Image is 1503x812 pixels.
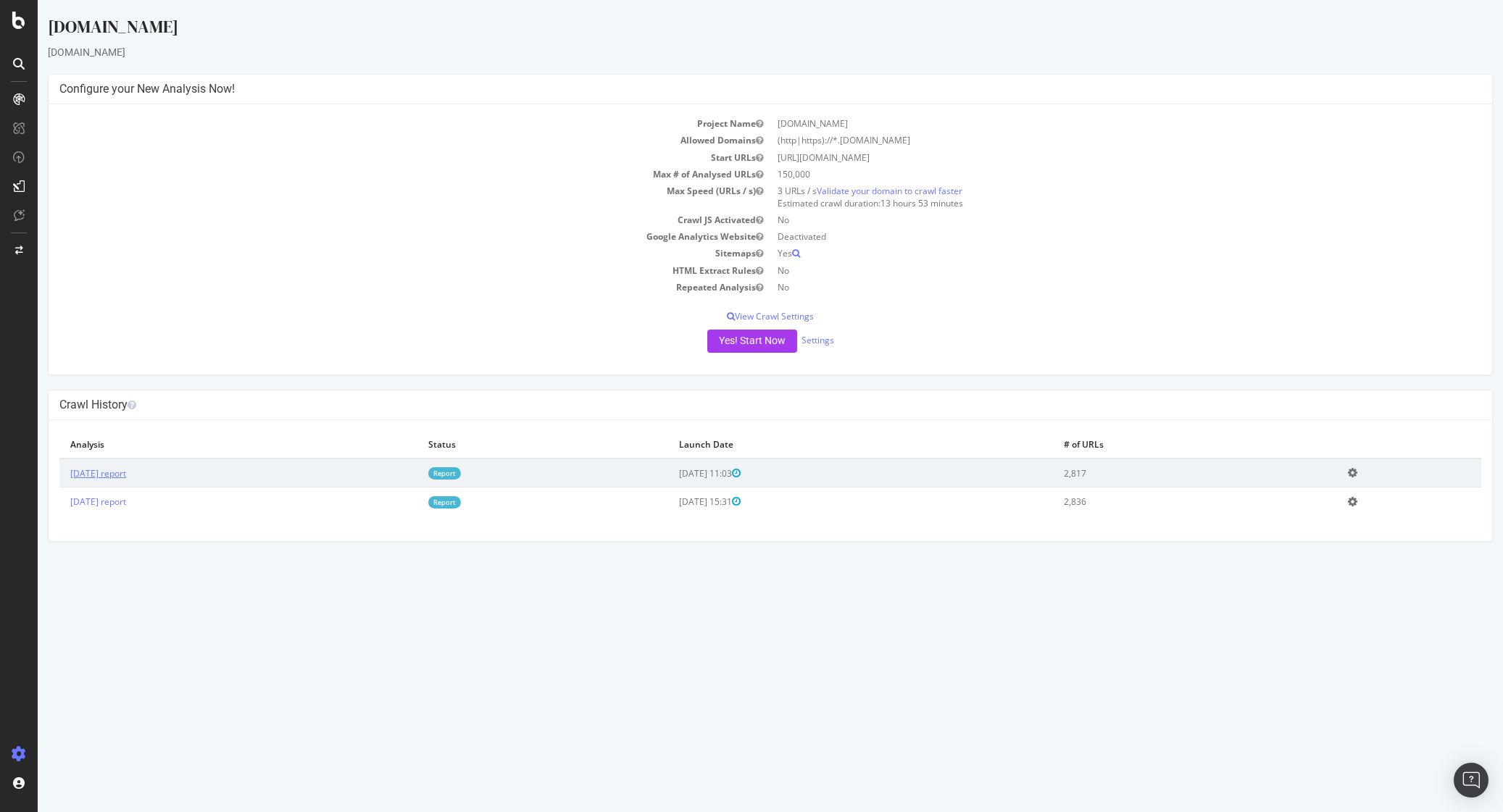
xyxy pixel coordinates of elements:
[10,14,1455,45] div: [DOMAIN_NAME]
[733,262,1444,279] td: No
[22,82,1444,96] h4: Configure your New Analysis Now!
[733,212,1444,228] td: No
[641,467,703,480] span: [DATE] 11:03
[22,310,1444,322] p: View Crawl Settings
[22,262,733,279] td: HTML Extract Rules
[779,185,925,197] a: Validate your domain to crawl faster
[1454,763,1489,798] div: Open Intercom Messenger
[733,115,1444,132] td: [DOMAIN_NAME]
[22,245,733,261] td: Sitemaps
[733,166,1444,183] td: 150,000
[22,149,733,166] td: Start URLs
[764,334,796,346] a: Settings
[33,467,88,480] a: [DATE] report
[22,166,733,183] td: Max # of Analysed URLs
[380,431,630,459] th: Status
[1015,487,1299,516] td: 2,836
[22,132,733,148] td: Allowed Domains
[733,279,1444,296] td: No
[641,495,703,508] span: [DATE] 15:31
[1015,431,1299,459] th: # of URLs
[22,115,733,132] td: Project Name
[22,398,1444,412] h4: Crawl History
[733,183,1444,212] td: 3 URLs / s Estimated crawl duration:
[733,132,1444,148] td: (http|https)://*.[DOMAIN_NAME]
[733,149,1444,166] td: [URL][DOMAIN_NAME]
[22,183,733,212] td: Max Speed (URLs / s)
[1015,459,1299,487] td: 2,817
[843,197,925,209] span: 13 hours 53 minutes
[733,245,1444,261] td: Yes
[22,228,733,245] td: Google Analytics Website
[733,228,1444,245] td: Deactivated
[10,45,1455,59] div: [DOMAIN_NAME]
[22,431,380,459] th: Analysis
[33,495,88,508] a: [DATE] report
[391,496,423,508] a: Report
[22,212,733,228] td: Crawl JS Activated
[630,431,1015,459] th: Launch Date
[391,467,423,480] a: Report
[22,279,733,296] td: Repeated Analysis
[670,330,759,353] button: Yes! Start Now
